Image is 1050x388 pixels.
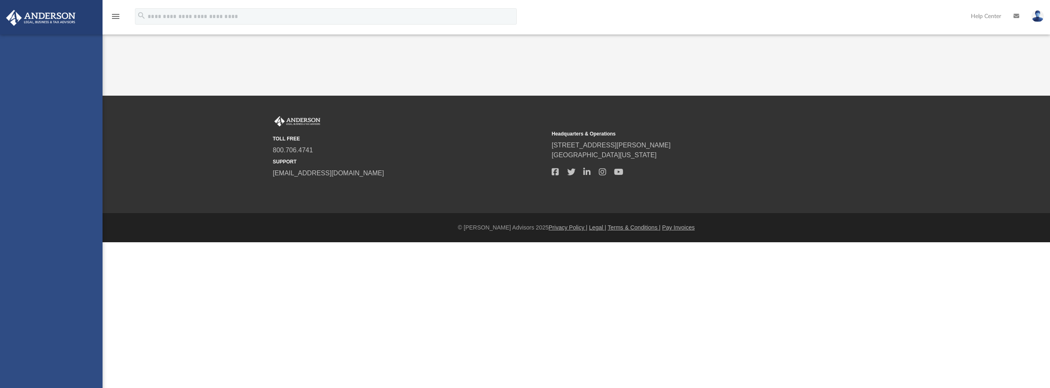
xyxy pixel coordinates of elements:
[103,223,1050,232] div: © [PERSON_NAME] Advisors 2025
[4,10,78,26] img: Anderson Advisors Platinum Portal
[137,11,146,20] i: search
[111,11,121,21] i: menu
[589,224,606,231] a: Legal |
[273,147,313,154] a: 800.706.4741
[552,142,671,149] a: [STREET_ADDRESS][PERSON_NAME]
[273,116,322,127] img: Anderson Advisors Platinum Portal
[273,135,546,142] small: TOLL FREE
[273,170,384,177] a: [EMAIL_ADDRESS][DOMAIN_NAME]
[273,158,546,165] small: SUPPORT
[552,152,657,158] a: [GEOGRAPHIC_DATA][US_STATE]
[662,224,694,231] a: Pay Invoices
[608,224,661,231] a: Terms & Conditions |
[111,16,121,21] a: menu
[549,224,588,231] a: Privacy Policy |
[552,130,825,138] small: Headquarters & Operations
[1032,10,1044,22] img: User Pic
